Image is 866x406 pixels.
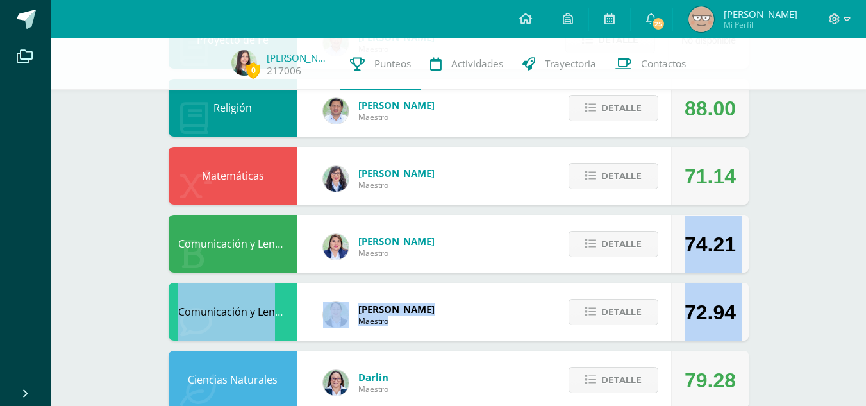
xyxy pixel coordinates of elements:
span: Maestro [358,248,435,258]
button: Detalle [569,163,658,189]
a: Punteos [340,38,421,90]
div: 74.21 [685,216,736,273]
span: [PERSON_NAME] [358,167,435,180]
div: 72.94 [685,283,736,341]
span: Trayectoria [545,57,596,71]
span: Actividades [451,57,503,71]
div: 71.14 [685,148,736,205]
button: Detalle [569,299,658,325]
a: [PERSON_NAME] [267,51,331,64]
span: [PERSON_NAME] [358,235,435,248]
div: Comunicación y Lenguaje Idioma Español [169,215,297,273]
span: Detalle [601,368,642,392]
div: Matemáticas [169,147,297,205]
img: 01c6c64f30021d4204c203f22eb207bb.png [323,166,349,192]
a: Contactos [606,38,695,90]
div: Comunicación y Lenguaje Inglés [169,283,297,341]
span: Punteos [374,57,411,71]
a: Trayectoria [513,38,606,90]
span: Maestro [358,316,435,326]
span: Detalle [601,164,642,188]
span: [PERSON_NAME] [724,8,797,21]
span: 25 [651,17,665,31]
span: Darlin [358,371,388,384]
span: Mi Perfil [724,19,797,30]
img: 5ec471dfff4524e1748c7413bc86834f.png [688,6,714,32]
span: Maestro [358,180,435,190]
div: Religión [169,79,297,137]
span: Maestro [358,112,435,123]
img: bdeda482c249daf2390eb3a441c038f2.png [323,302,349,328]
img: 8d8ff8015fc9a34b1522a419096e4ceb.png [231,50,257,76]
span: Detalle [601,232,642,256]
img: f767cae2d037801592f2ba1a5db71a2a.png [323,98,349,124]
button: Detalle [569,95,658,121]
a: Actividades [421,38,513,90]
span: Maestro [358,384,388,394]
button: Detalle [569,367,658,393]
a: 217006 [267,64,301,78]
div: 88.00 [685,80,736,137]
span: Detalle [601,96,642,120]
span: Contactos [641,57,686,71]
img: 97caf0f34450839a27c93473503a1ec1.png [323,234,349,260]
button: Detalle [569,231,658,257]
span: 0 [246,62,260,78]
img: 571966f00f586896050bf2f129d9ef0a.png [323,370,349,396]
span: Detalle [601,300,642,324]
span: [PERSON_NAME] [358,303,435,316]
span: [PERSON_NAME] [358,99,435,112]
